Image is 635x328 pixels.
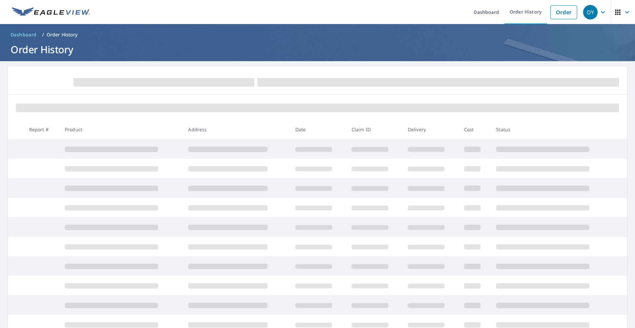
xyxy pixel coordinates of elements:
a: Dashboard [8,29,39,40]
p: Order History [47,31,78,38]
th: Delivery [402,120,459,139]
a: Order [550,5,577,19]
h1: Order History [8,43,627,56]
th: Address [183,120,290,139]
th: Report # [24,120,60,139]
span: Dashboard [11,31,37,38]
th: Date [290,120,346,139]
li: / [42,31,44,39]
div: OY [583,5,598,20]
img: EV Logo [12,7,90,17]
th: Cost [459,120,491,139]
th: Product [60,120,183,139]
th: Status [491,120,614,139]
th: Claim ID [346,120,402,139]
nav: breadcrumb [8,29,627,40]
